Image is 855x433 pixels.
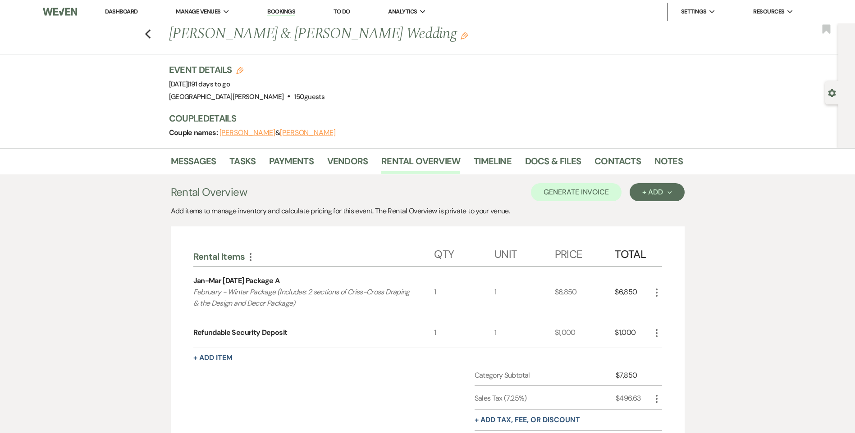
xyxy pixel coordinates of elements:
span: [DATE] [169,80,230,89]
h3: Couple Details [169,112,674,125]
span: Analytics [388,7,417,16]
a: Tasks [229,154,256,174]
a: Payments [269,154,314,174]
div: 1 [494,318,555,347]
div: Sales Tax (7.25%) [475,393,616,404]
div: 1 [434,267,494,318]
div: Price [555,239,615,266]
button: Open lead details [828,88,836,97]
h3: Event Details [169,63,325,76]
div: 1 [434,318,494,347]
div: $496.63 [616,393,651,404]
button: [PERSON_NAME] [280,129,336,136]
a: Timeline [474,154,512,174]
a: Bookings [267,8,295,16]
div: Jan-Mar [DATE] Package A [193,275,280,286]
button: + Add Item [193,354,233,361]
h1: [PERSON_NAME] & [PERSON_NAME] Wedding [169,23,573,45]
div: $7,850 [616,370,651,381]
a: Notes [654,154,683,174]
a: Messages [171,154,216,174]
div: Add items to manage inventory and calculate pricing for this event. The Rental Overview is privat... [171,206,685,216]
p: February - Winter Package (Includes: 2 sections of Criss-Cross Draping & the Design and Decor Pac... [193,286,410,309]
span: 150 guests [294,92,325,101]
button: [PERSON_NAME] [219,129,275,136]
div: Unit [494,239,555,266]
div: $6,850 [555,267,615,318]
div: $1,000 [615,318,651,347]
div: Refundable Security Deposit [193,327,288,338]
div: Qty [434,239,494,266]
span: Couple names: [169,128,219,137]
h3: Rental Overview [171,184,247,200]
a: Dashboard [105,8,137,15]
button: Edit [461,32,468,40]
div: Rental Items [193,251,434,262]
span: Resources [753,7,784,16]
div: Total [615,239,651,266]
span: Manage Venues [176,7,220,16]
div: Category Subtotal [475,370,616,381]
span: [GEOGRAPHIC_DATA][PERSON_NAME] [169,92,284,101]
button: + Add [630,183,684,201]
span: 191 days to go [189,80,230,89]
img: Weven Logo [43,2,77,21]
a: Docs & Files [525,154,581,174]
a: Vendors [327,154,368,174]
span: | [188,80,230,89]
span: & [219,128,336,137]
button: Generate Invoice [531,183,622,201]
a: To Do [334,8,350,15]
div: 1 [494,267,555,318]
div: $1,000 [555,318,615,347]
button: + Add tax, fee, or discount [475,416,580,424]
span: Settings [681,7,707,16]
a: Rental Overview [381,154,460,174]
div: $6,850 [615,267,651,318]
div: + Add [642,189,672,196]
a: Contacts [594,154,641,174]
